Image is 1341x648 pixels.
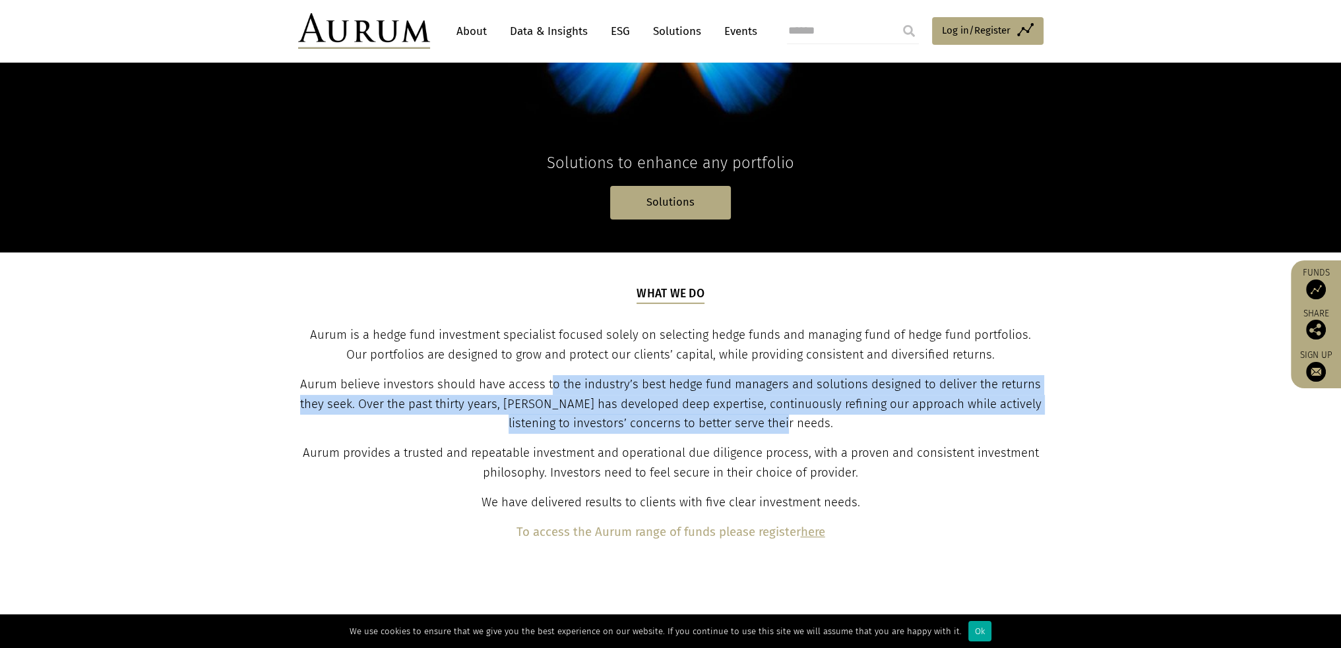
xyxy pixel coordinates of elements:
[310,328,1031,362] span: Aurum is a hedge fund investment specialist focused solely on selecting hedge funds and managing ...
[1297,309,1334,339] div: Share
[932,17,1044,45] a: Log in/Register
[303,446,1039,480] span: Aurum provides a trusted and repeatable investment and operational due diligence process, with a ...
[646,19,708,44] a: Solutions
[1297,349,1334,382] a: Sign up
[503,19,594,44] a: Data & Insights
[1306,280,1326,299] img: Access Funds
[896,18,922,44] input: Submit
[1306,362,1326,382] img: Sign up to our newsletter
[968,621,991,641] div: Ok
[718,19,757,44] a: Events
[547,154,794,172] span: Solutions to enhance any portfolio
[300,377,1042,431] span: Aurum believe investors should have access to the industry’s best hedge fund managers and solutio...
[604,19,637,44] a: ESG
[450,19,493,44] a: About
[942,22,1011,38] span: Log in/Register
[1297,267,1334,299] a: Funds
[482,495,860,510] span: We have delivered results to clients with five clear investment needs.
[516,525,801,539] b: To access the Aurum range of funds please register
[801,525,825,539] a: here
[637,285,704,304] h5: What we do
[610,186,731,220] a: Solutions
[298,13,430,49] img: Aurum
[1306,320,1326,339] img: Share this post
